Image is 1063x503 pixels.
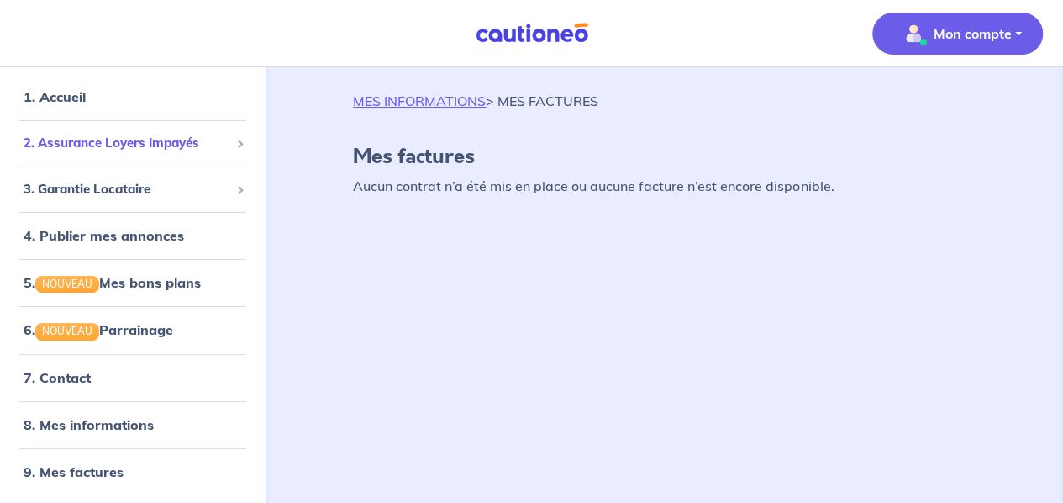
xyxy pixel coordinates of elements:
span: 2. Assurance Loyers Impayés [24,134,229,153]
div: 6.NOUVEAUParrainage [7,313,259,347]
a: MES INFORMATIONS [353,93,486,109]
a: 7. Contact [24,369,91,386]
a: 6.NOUVEAUParrainage [24,321,173,338]
span: 3. Garantie Locataire [24,180,229,199]
a: 8. Mes informations [24,416,154,433]
div: 7. Contact [7,361,259,394]
div: 1. Accueil [7,80,259,114]
a: 1. Accueil [24,88,86,105]
div: 9. Mes factures [7,455,259,489]
div: 8. Mes informations [7,408,259,442]
div: 5.NOUVEAUMes bons plans [7,266,259,299]
p: Mon compte [934,24,1012,44]
a: 9. Mes factures [24,463,124,480]
p: Aucun contrat n’a été mis en place ou aucune facture n’est encore disponible. [353,176,976,196]
p: > MES FACTURES [353,91,598,111]
button: illu_account_valid_menu.svgMon compte [872,13,1043,55]
img: illu_account_valid_menu.svg [900,20,927,47]
div: 2. Assurance Loyers Impayés [7,127,259,160]
h4: Mes factures [353,145,976,169]
div: 3. Garantie Locataire [7,173,259,206]
img: Cautioneo [469,23,595,44]
a: 4. Publier mes annonces [24,227,184,244]
div: 4. Publier mes annonces [7,219,259,252]
a: 5.NOUVEAUMes bons plans [24,274,201,291]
